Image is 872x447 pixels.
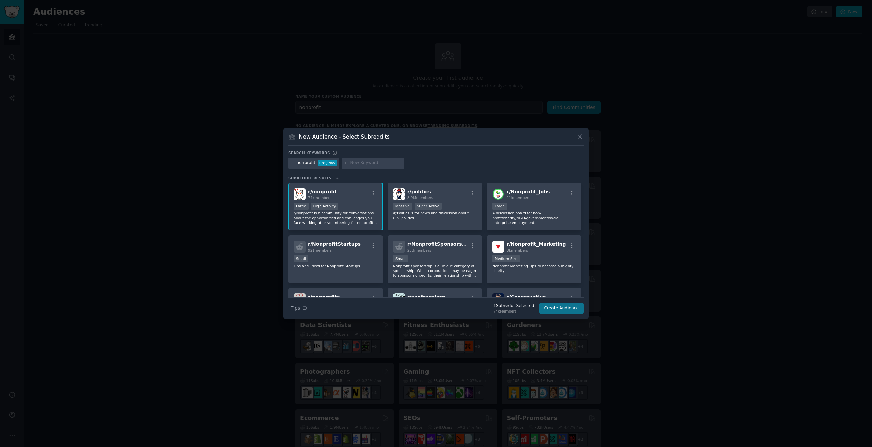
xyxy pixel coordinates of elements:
div: 74k Members [493,309,534,314]
div: Massive [393,203,412,210]
div: Large [294,203,309,210]
p: Tips and Tricks for Nonprofit Startups [294,264,377,268]
button: Create Audience [539,303,584,314]
span: r/ Nonprofit_Jobs [507,189,550,194]
p: Nonprofit sponsorship is a unique category of sponsorship. While corporations may be eager to spo... [393,264,477,278]
div: Medium Size [492,255,520,262]
p: Nonprofit Marketing Tips to become a mighty charity [492,264,576,273]
span: 8.9M members [407,196,433,200]
img: politics [393,188,405,200]
span: 233 members [407,248,431,252]
span: r/ sanfrancisco [407,294,446,300]
span: 14 [334,176,339,180]
span: r/ NonprofitStartups [308,241,361,247]
div: 1 Subreddit Selected [493,303,534,309]
span: r/ politics [407,189,431,194]
input: New Keyword [350,160,402,166]
img: nonprofit [294,188,306,200]
span: 3k members [507,248,528,252]
span: r/ Nonprofit_Marketing [507,241,566,247]
img: sanfrancisco [393,293,405,305]
p: A discussion board for non-profit/charity/NGO/government/social enterprise employment. [492,211,576,225]
button: Tips [288,302,310,314]
h3: Search keywords [288,150,330,155]
span: 74k members [308,196,331,200]
span: r/ nonprofits [308,294,340,300]
div: Large [492,203,507,210]
div: 178 / day [318,160,337,166]
div: Super Active [415,203,442,210]
div: Small [393,255,408,262]
span: r/ nonprofit [308,189,337,194]
span: Subreddit Results [288,176,331,180]
img: Conservative [492,293,504,305]
p: r/Nonprofit is a community for conversations about the opportunities and challenges you face work... [294,211,377,225]
div: High Activity [311,203,339,210]
img: Nonprofit_Marketing [492,241,504,253]
span: 11k members [507,196,530,200]
h3: New Audience - Select Subreddits [299,133,390,140]
p: /r/Politics is for news and discussion about U.S. politics. [393,211,477,220]
img: Nonprofit_Jobs [492,188,504,200]
span: r/ NonprofitSponsorship [407,241,470,247]
img: nonprofits [294,293,306,305]
span: Tips [291,305,300,312]
span: 921 members [308,248,332,252]
div: nonprofit [297,160,316,166]
div: Small [294,255,308,262]
span: r/ Conservative [507,294,546,300]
